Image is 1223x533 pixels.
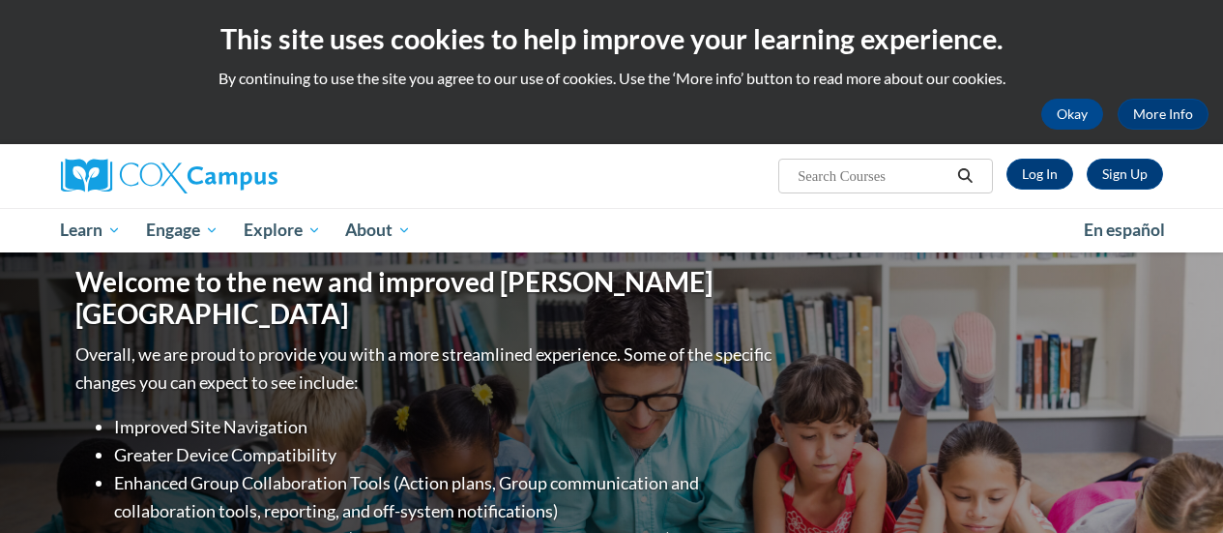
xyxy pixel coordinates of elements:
li: Improved Site Navigation [114,413,776,441]
span: En español [1084,220,1165,240]
button: Search [950,164,979,188]
div: Main menu [46,208,1178,252]
span: Explore [244,219,321,242]
a: En español [1071,210,1178,251]
p: Overall, we are proud to provide you with a more streamlined experience. Some of the specific cha... [75,341,776,397]
a: Learn [48,208,134,252]
p: By continuing to use the site you agree to our use of cookies. Use the ‘More info’ button to read... [15,68,1208,89]
span: Engage [146,219,218,242]
span: About [345,219,411,242]
button: Okay [1041,99,1103,130]
a: About [333,208,423,252]
img: Cox Campus [61,159,277,193]
span: Learn [60,219,121,242]
a: Log In [1006,159,1073,190]
h1: Welcome to the new and improved [PERSON_NAME][GEOGRAPHIC_DATA] [75,266,776,331]
li: Greater Device Compatibility [114,441,776,469]
a: Register [1087,159,1163,190]
h2: This site uses cookies to help improve your learning experience. [15,19,1208,58]
a: Explore [231,208,334,252]
a: Engage [133,208,231,252]
iframe: Button to launch messaging window [1146,456,1208,518]
li: Enhanced Group Collaboration Tools (Action plans, Group communication and collaboration tools, re... [114,469,776,525]
a: More Info [1118,99,1208,130]
input: Search Courses [796,164,950,188]
a: Cox Campus [61,159,409,193]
